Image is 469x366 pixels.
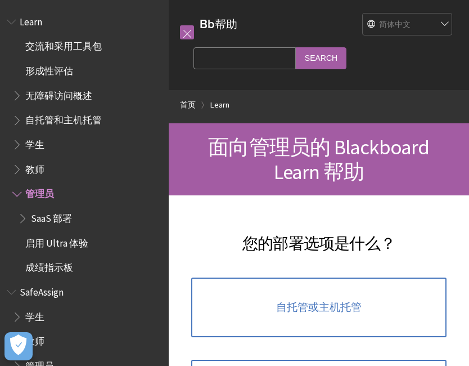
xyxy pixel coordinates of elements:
[25,135,44,150] span: 学生
[200,17,237,31] a: Bb帮助
[191,278,447,337] a: 自托管或主机托管
[296,47,346,69] input: Search
[25,332,44,347] span: 教师
[25,307,44,323] span: 学生
[20,283,64,298] span: SafeAssign
[25,185,54,200] span: 管理员
[25,61,73,77] span: 形成性评估
[25,160,44,175] span: 教师
[7,12,162,277] nav: Book outline for Blackboard Learn Help
[25,37,102,52] span: 交流和采用工具包
[4,332,33,360] button: Open Preferences
[31,209,72,224] span: SaaS 部署
[363,14,453,36] select: Site Language Selector
[180,98,196,112] a: 首页
[25,111,102,126] span: 自托管和主机托管
[25,86,92,101] span: 无障碍访问概述
[276,301,362,314] span: 自托管或主机托管
[25,234,88,249] span: 启用 Ultra 体验
[208,134,429,185] span: 面向管理员的 Blackboard Learn 帮助
[210,98,229,112] a: Learn
[25,258,73,274] span: 成绩指示板
[191,218,447,255] h2: 您的部署选项是什么？
[200,17,215,32] strong: Bb
[20,12,42,28] span: Learn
